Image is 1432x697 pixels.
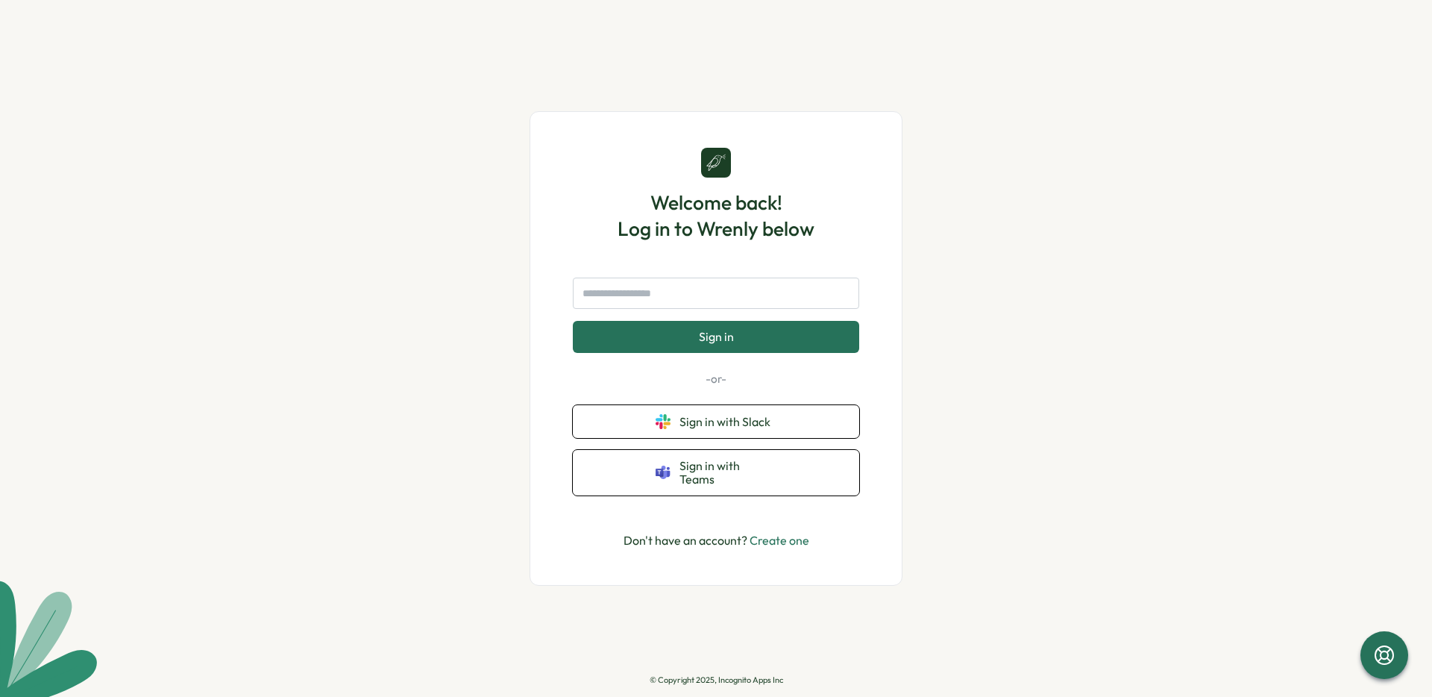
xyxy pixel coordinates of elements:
[573,321,859,352] button: Sign in
[573,371,859,387] p: -or-
[624,531,809,550] p: Don't have an account?
[679,459,776,487] span: Sign in with Teams
[679,415,776,428] span: Sign in with Slack
[618,190,814,242] h1: Welcome back! Log in to Wrenly below
[573,405,859,438] button: Sign in with Slack
[573,450,859,496] button: Sign in with Teams
[699,330,734,343] span: Sign in
[750,533,809,548] a: Create one
[650,675,783,685] p: © Copyright 2025, Incognito Apps Inc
